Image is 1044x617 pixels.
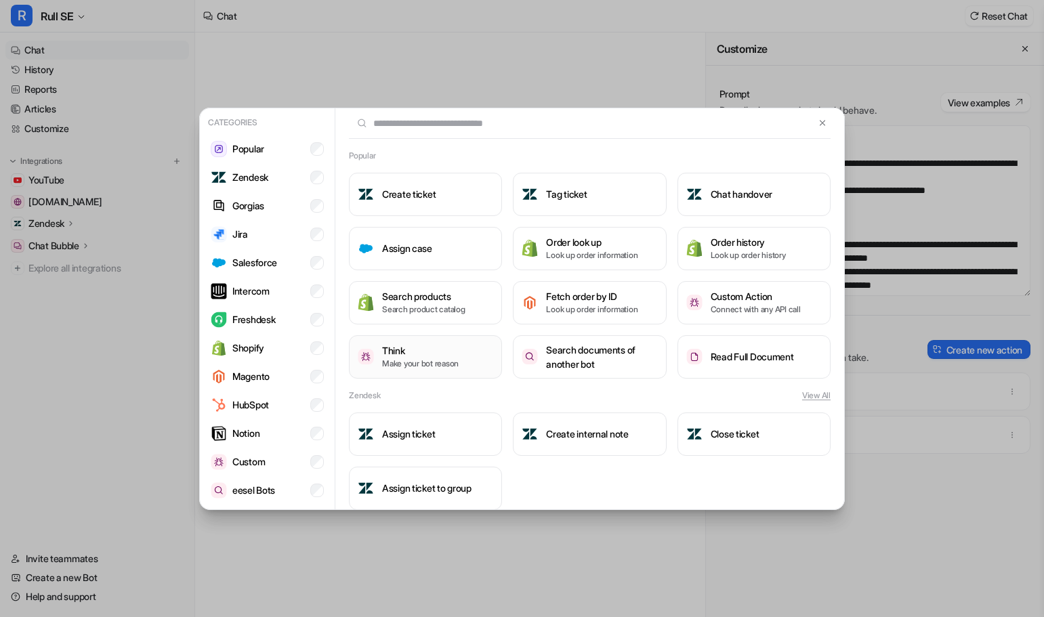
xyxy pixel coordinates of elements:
p: Shopify [232,341,264,355]
button: Read Full DocumentRead Full Document [677,335,831,379]
img: Assign case [358,240,374,257]
p: Custom [232,454,265,469]
h3: Chat handover [711,187,772,201]
img: Close ticket [686,426,703,442]
p: Look up order information [546,303,638,316]
p: Zendesk [232,170,268,184]
h3: Search products [382,289,465,303]
p: Categories [205,114,329,131]
button: Fetch order by IDFetch order by IDLook up order information [513,281,666,324]
img: Order look up [522,239,538,257]
h3: Think [382,343,459,358]
p: eesel Bots [232,483,275,497]
button: Search documents of another botSearch documents of another bot [513,335,666,379]
button: Search productsSearch productsSearch product catalog [349,281,502,324]
button: Assign caseAssign case [349,227,502,270]
h3: Assign ticket [382,427,435,441]
h3: Create internal note [546,427,628,441]
p: Freshdesk [232,312,275,326]
h3: Close ticket [711,427,759,441]
h3: Order history [711,235,786,249]
h3: Order look up [546,235,638,249]
img: Tag ticket [522,186,538,203]
img: Think [358,349,374,364]
img: Chat handover [686,186,703,203]
button: Chat handoverChat handover [677,173,831,216]
h3: Tag ticket [546,187,587,201]
p: Intercom [232,284,270,298]
h3: Assign ticket to group [382,481,472,495]
img: Search products [358,293,374,312]
button: ThinkThinkMake your bot reason [349,335,502,379]
p: Look up order history [711,249,786,261]
p: Popular [232,142,264,156]
h3: Create ticket [382,187,436,201]
button: Order look upOrder look upLook up order information [513,227,666,270]
button: Tag ticketTag ticket [513,173,666,216]
p: Gorgias [232,198,264,213]
button: Create internal noteCreate internal note [513,412,666,456]
p: Make your bot reason [382,358,459,370]
button: Custom ActionCustom ActionConnect with any API call [677,281,831,324]
img: Read Full Document [686,349,703,364]
h2: Zendesk [349,389,380,402]
button: View All [802,389,831,402]
h3: Read Full Document [711,349,794,364]
p: HubSpot [232,398,269,412]
h2: Popular [349,150,375,162]
button: Order historyOrder historyLook up order history [677,227,831,270]
img: Assign ticket to group [358,480,374,496]
img: Create internal note [522,426,538,442]
img: Create ticket [358,186,374,203]
p: Notion [232,426,259,440]
h3: Fetch order by ID [546,289,638,303]
p: Jira [232,227,248,241]
h3: Custom Action [711,289,801,303]
p: Magento [232,369,270,383]
button: Assign ticketAssign ticket [349,412,502,456]
h3: Assign case [382,241,432,255]
button: Create ticketCreate ticket [349,173,502,216]
p: Look up order information [546,249,638,261]
img: Assign ticket [358,426,374,442]
img: Order history [686,239,703,257]
button: Assign ticket to groupAssign ticket to group [349,467,502,510]
p: Connect with any API call [711,303,801,316]
p: Salesforce [232,255,277,270]
img: Search documents of another bot [522,349,538,364]
h3: Search documents of another bot [546,343,657,371]
button: Close ticketClose ticket [677,412,831,456]
p: Search product catalog [382,303,465,316]
img: Custom Action [686,295,703,310]
img: Fetch order by ID [522,295,538,311]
